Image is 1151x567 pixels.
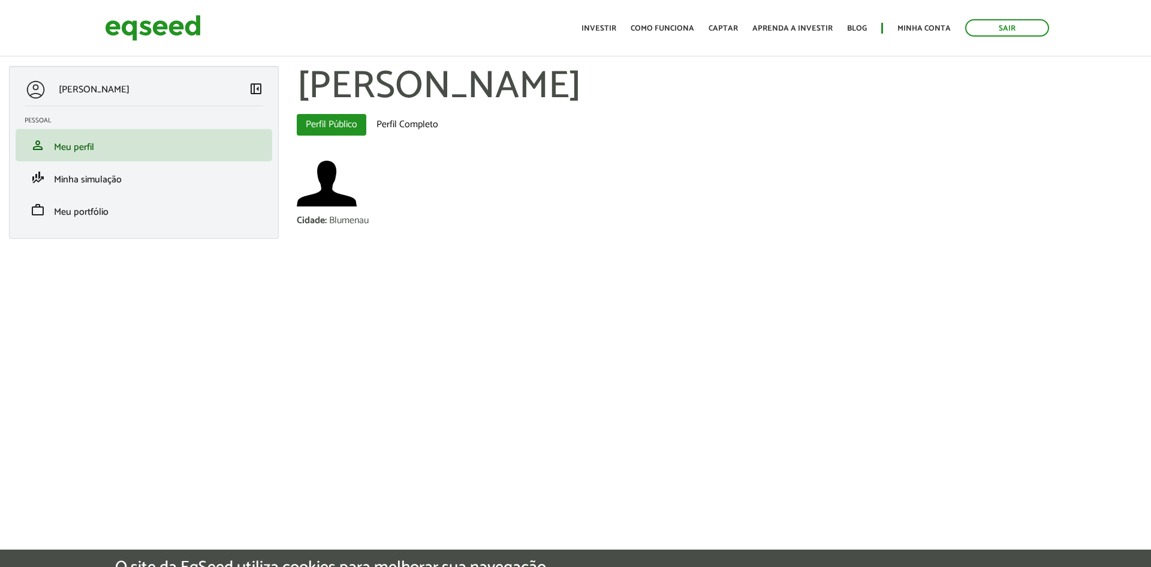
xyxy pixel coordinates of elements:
div: Blumenau [329,216,369,226]
a: Perfil Público [297,114,366,136]
img: EqSeed [105,12,201,44]
a: Colapsar menu [249,82,263,98]
a: Investir [581,25,616,32]
h2: Pessoal [25,117,272,124]
li: Meu portfólio [16,194,272,226]
span: person [31,138,45,152]
span: Meu portfólio [54,204,109,220]
a: finance_modeMinha simulação [25,170,263,185]
a: Aprenda a investir [752,25,833,32]
h1: [PERSON_NAME] [297,66,1142,108]
span: finance_mode [31,170,45,185]
span: work [31,203,45,217]
a: personMeu perfil [25,138,263,152]
a: workMeu portfólio [25,203,263,217]
li: Minha simulação [16,161,272,194]
a: Blog [847,25,867,32]
span: Meu perfil [54,139,94,155]
a: Minha conta [897,25,951,32]
span: left_panel_close [249,82,263,96]
span: : [325,212,327,229]
div: Cidade [297,216,329,226]
a: Captar [709,25,738,32]
a: Sair [965,19,1049,37]
a: Perfil Completo [367,114,447,136]
a: Como funciona [631,25,694,32]
p: [PERSON_NAME] [59,84,129,95]
a: Ver perfil do usuário. [297,154,357,214]
li: Meu perfil [16,129,272,161]
img: Foto de Monique Goncalves [297,154,357,214]
span: Minha simulação [54,172,122,188]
